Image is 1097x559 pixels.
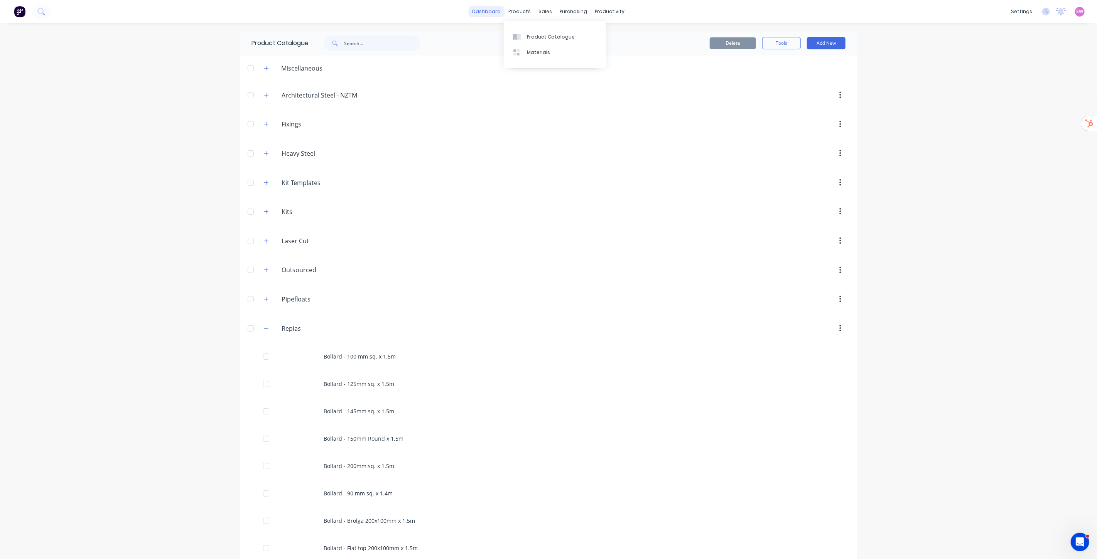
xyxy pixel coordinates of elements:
[282,265,373,274] input: Enter category name
[1007,6,1036,17] div: settings
[282,149,373,158] input: Enter category name
[710,37,756,49] button: Delete
[240,370,857,397] div: Bollard - 125mm sq. x 1.5m
[504,45,606,60] a: Materials
[282,295,373,304] input: Enter category name
[527,34,575,40] div: Product Catalogue
[344,35,420,51] input: Search...
[240,397,857,425] div: Bollard - 145mm sq. x 1.5m
[504,29,606,44] a: Product Catalogue
[282,207,373,216] input: Enter category name
[240,425,857,452] div: Bollard - 150mm Round x 1.5m
[591,6,629,17] div: productivity
[240,452,857,480] div: Bollard - 200mm sq. x 1.5m
[807,37,846,49] button: Add New
[240,480,857,507] div: Bollard - 90 mm sq. x 1.4m
[275,64,329,73] div: Miscellaneous
[1071,533,1089,551] iframe: Intercom live chat
[240,507,857,534] div: Bollard - Brolga 200x100mm x 1.5m
[282,324,373,333] input: Enter category name
[14,6,25,17] img: Factory
[282,178,373,187] input: Enter category name
[527,49,550,56] div: Materials
[469,6,505,17] a: dashboard
[282,91,373,100] input: Enter category name
[1077,8,1083,15] span: SW
[282,120,373,129] input: Enter category name
[762,37,801,49] button: Tools
[505,6,535,17] div: products
[240,343,857,370] div: Bollard - 100 mm sq. x 1.5m
[535,6,556,17] div: sales
[282,236,373,246] input: Enter category name
[556,6,591,17] div: purchasing
[240,31,309,56] div: Product Catalogue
